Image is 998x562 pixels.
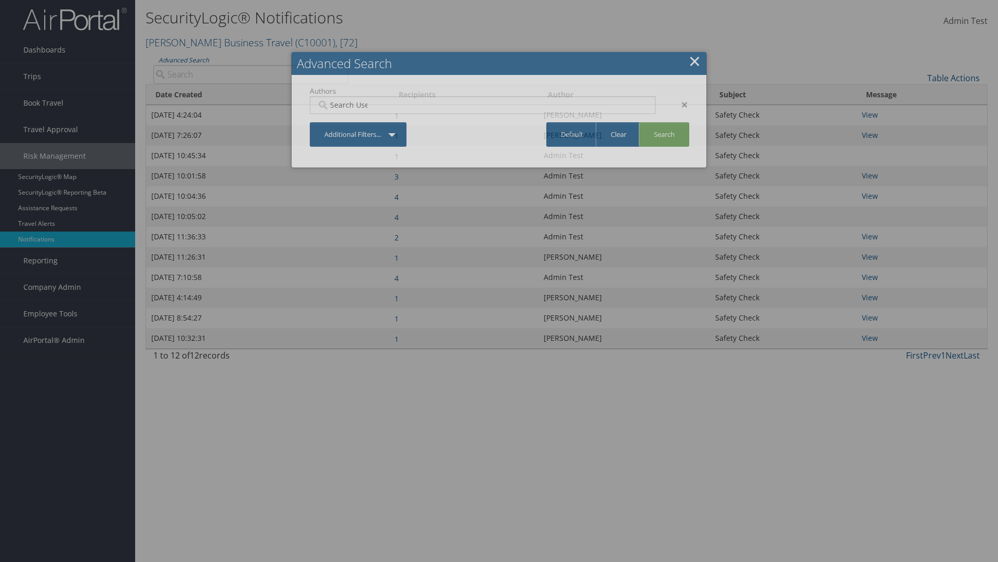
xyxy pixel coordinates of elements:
a: Default [546,122,598,147]
label: Authors [310,86,655,96]
a: Close [689,50,701,71]
input: Search Users [317,100,375,110]
div: × [663,98,696,111]
a: Clear [596,122,641,147]
a: Additional Filters... [310,122,406,147]
h2: Advanced Search [292,52,706,75]
a: Search [639,122,689,147]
